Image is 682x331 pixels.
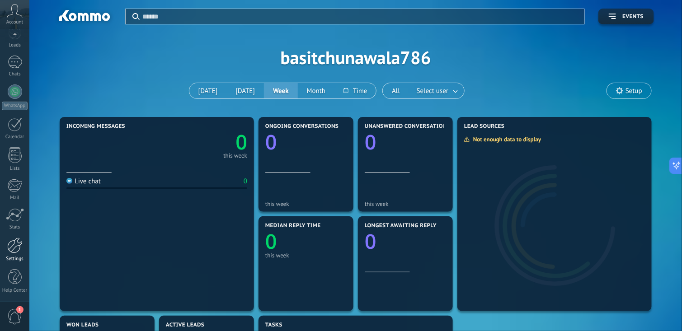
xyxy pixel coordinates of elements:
[265,200,347,207] div: this week
[265,228,277,256] text: 0
[2,224,28,230] div: Stats
[223,154,247,158] div: this week
[365,223,437,229] span: Longest awaiting reply
[464,123,504,130] span: Lead Sources
[2,195,28,201] div: Mail
[298,83,334,98] button: Month
[66,177,101,186] div: Live chat
[334,83,376,98] button: Time
[265,123,339,130] span: Ongoing conversations
[365,228,376,256] text: 0
[265,252,347,259] div: this week
[365,123,450,130] span: Unanswered conversations
[235,129,247,156] text: 0
[623,14,644,20] span: Events
[2,71,28,77] div: Chats
[66,123,125,130] span: Incoming messages
[226,83,264,98] button: [DATE]
[244,177,247,186] div: 0
[265,223,321,229] span: Median reply time
[365,200,446,207] div: this week
[16,306,24,313] span: 1
[409,83,464,98] button: Select user
[6,19,23,25] span: Account
[2,134,28,140] div: Calendar
[383,83,409,98] button: All
[189,83,227,98] button: [DATE]
[2,288,28,294] div: Help Center
[2,42,28,48] div: Leads
[415,85,450,97] span: Select user
[464,135,547,143] div: Not enough data to display
[166,322,204,328] span: Active leads
[2,166,28,172] div: Lists
[626,87,642,95] span: Setup
[264,83,298,98] button: Week
[365,129,376,156] text: 0
[2,102,28,110] div: WhatsApp
[157,129,247,156] a: 0
[265,322,282,328] span: Tasks
[2,256,28,262] div: Settings
[265,129,277,156] text: 0
[598,9,654,24] button: Events
[66,322,99,328] span: Won leads
[66,178,72,184] img: Live chat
